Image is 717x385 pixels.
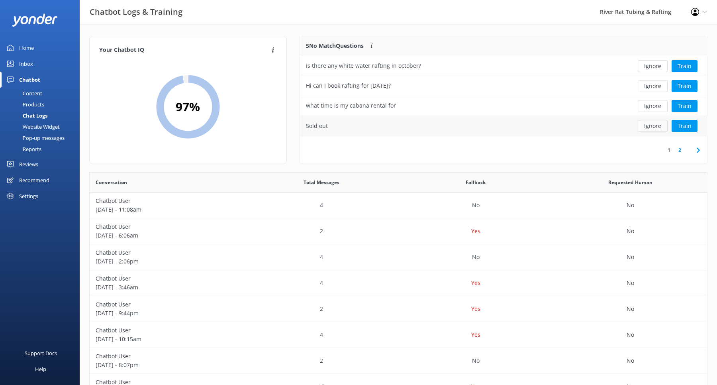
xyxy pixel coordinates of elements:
[96,231,238,240] p: [DATE] - 6:06am
[627,356,634,365] p: No
[320,201,323,210] p: 4
[90,270,707,296] div: row
[90,296,707,322] div: row
[306,41,364,50] p: 5 No Match Questions
[300,76,707,96] div: row
[96,196,238,205] p: Chatbot User
[96,361,238,369] p: [DATE] - 8:07pm
[5,99,44,110] div: Products
[306,122,328,130] div: Sold out
[96,274,238,283] p: Chatbot User
[96,205,238,214] p: [DATE] - 11:08am
[96,335,238,344] p: [DATE] - 10:15am
[638,80,668,92] button: Ignore
[672,100,697,112] button: Train
[627,201,634,210] p: No
[320,356,323,365] p: 2
[472,356,480,365] p: No
[627,304,634,313] p: No
[96,283,238,292] p: [DATE] - 3:46am
[638,60,668,72] button: Ignore
[96,179,127,186] span: Conversation
[320,304,323,313] p: 2
[99,46,269,55] h4: Your Chatbot IQ
[96,248,238,257] p: Chatbot User
[12,14,58,27] img: yonder-white-logo.png
[472,201,480,210] p: No
[5,143,80,155] a: Reports
[96,257,238,266] p: [DATE] - 2:06pm
[19,156,38,172] div: Reviews
[300,56,707,136] div: grid
[471,330,480,339] p: Yes
[672,80,697,92] button: Train
[300,96,707,116] div: row
[664,146,674,154] a: 1
[19,72,40,88] div: Chatbot
[304,179,339,186] span: Total Messages
[320,330,323,339] p: 4
[25,345,57,361] div: Support Docs
[90,6,182,18] h3: Chatbot Logs & Training
[466,179,486,186] span: Fallback
[471,279,480,287] p: Yes
[5,88,42,99] div: Content
[176,97,200,116] h2: 97 %
[5,132,80,143] a: Pop-up messages
[627,253,634,261] p: No
[608,179,652,186] span: Requested Human
[90,218,707,244] div: row
[90,322,707,348] div: row
[96,352,238,361] p: Chatbot User
[672,120,697,132] button: Train
[5,121,80,132] a: Website Widget
[5,110,47,121] div: Chat Logs
[306,61,421,70] div: is there any white water rafting in october?
[306,101,396,110] div: what time is my cabana rental for
[300,56,707,76] div: row
[96,326,238,335] p: Chatbot User
[90,348,707,374] div: row
[19,56,33,72] div: Inbox
[306,81,391,90] div: Hi can I book rafting for [DATE]?
[19,188,38,204] div: Settings
[300,116,707,136] div: row
[627,227,634,236] p: No
[5,99,80,110] a: Products
[627,330,634,339] p: No
[472,253,480,261] p: No
[35,361,46,377] div: Help
[96,222,238,231] p: Chatbot User
[320,227,323,236] p: 2
[638,120,668,132] button: Ignore
[19,40,34,56] div: Home
[471,304,480,313] p: Yes
[672,60,697,72] button: Train
[96,309,238,318] p: [DATE] - 9:44pm
[19,172,49,188] div: Recommend
[320,253,323,261] p: 4
[90,192,707,218] div: row
[5,121,60,132] div: Website Widget
[674,146,685,154] a: 2
[5,88,80,99] a: Content
[5,110,80,121] a: Chat Logs
[638,100,668,112] button: Ignore
[627,279,634,287] p: No
[320,279,323,287] p: 4
[5,132,65,143] div: Pop-up messages
[96,300,238,309] p: Chatbot User
[471,227,480,236] p: Yes
[5,143,41,155] div: Reports
[90,244,707,270] div: row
